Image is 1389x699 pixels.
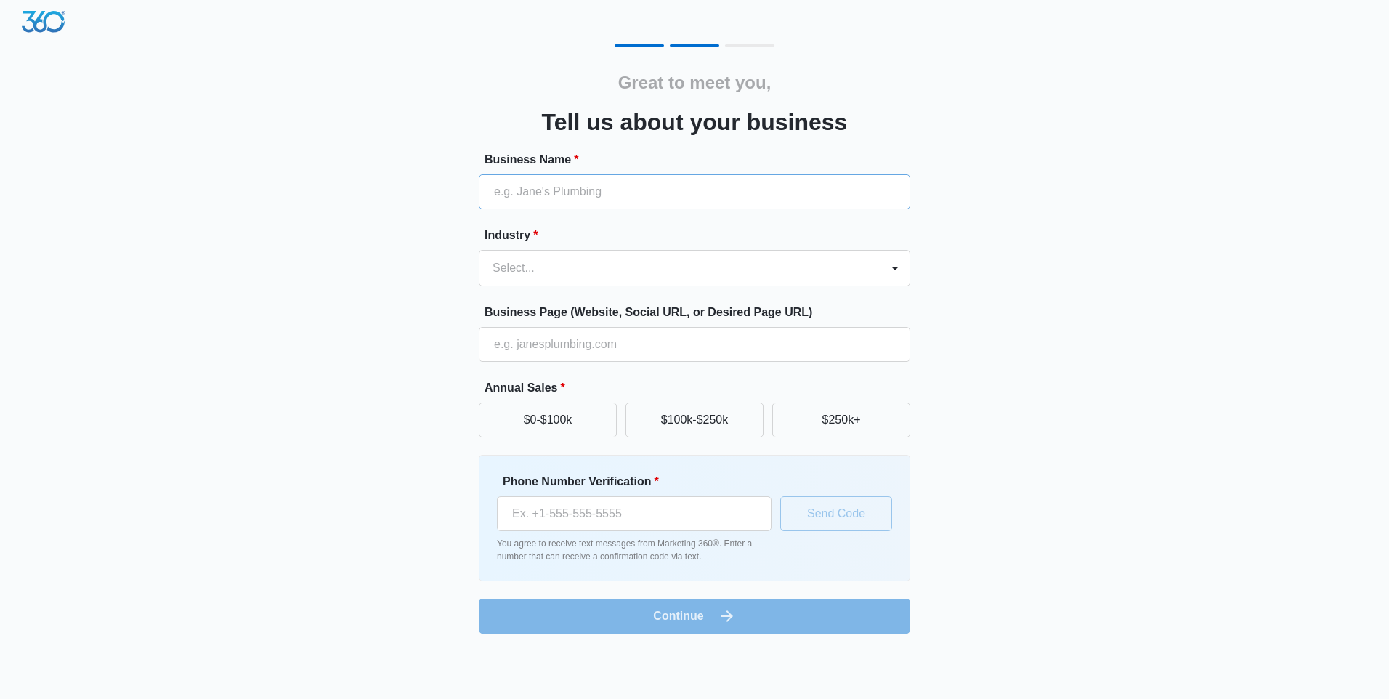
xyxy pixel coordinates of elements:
h3: Tell us about your business [542,105,848,140]
input: Ex. +1-555-555-5555 [497,496,772,531]
button: $250k+ [772,403,910,437]
input: e.g. janesplumbing.com [479,327,910,362]
label: Annual Sales [485,379,916,397]
p: You agree to receive text messages from Marketing 360®. Enter a number that can receive a confirm... [497,537,772,563]
label: Business Page (Website, Social URL, or Desired Page URL) [485,304,916,321]
button: $0-$100k [479,403,617,437]
label: Industry [485,227,916,244]
input: e.g. Jane's Plumbing [479,174,910,209]
button: $100k-$250k [625,403,764,437]
h2: Great to meet you, [618,70,772,96]
label: Phone Number Verification [503,473,777,490]
label: Business Name [485,151,916,169]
